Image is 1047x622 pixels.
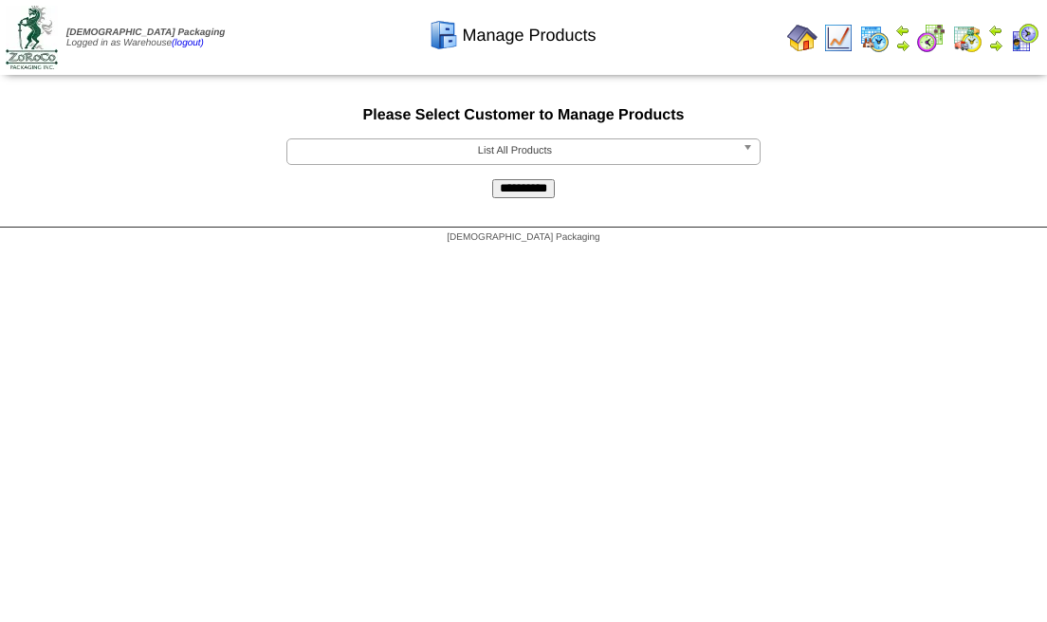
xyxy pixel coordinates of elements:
[66,27,225,38] span: [DEMOGRAPHIC_DATA] Packaging
[1009,23,1039,53] img: calendarcustomer.gif
[916,23,946,53] img: calendarblend.gif
[429,20,459,50] img: cabinet.gif
[859,23,890,53] img: calendarprod.gif
[6,6,58,69] img: zoroco-logo-small.webp
[895,23,910,38] img: arrowleft.gif
[952,23,983,53] img: calendarinout.gif
[363,107,685,123] span: Please Select Customer to Manage Products
[988,23,1003,38] img: arrowleft.gif
[66,27,225,48] span: Logged in as Warehouse
[462,26,596,46] span: Manage Products
[895,38,910,53] img: arrowright.gif
[295,139,735,162] span: List All Products
[447,232,599,243] span: [DEMOGRAPHIC_DATA] Packaging
[823,23,854,53] img: line_graph.gif
[988,38,1003,53] img: arrowright.gif
[172,38,204,48] a: (logout)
